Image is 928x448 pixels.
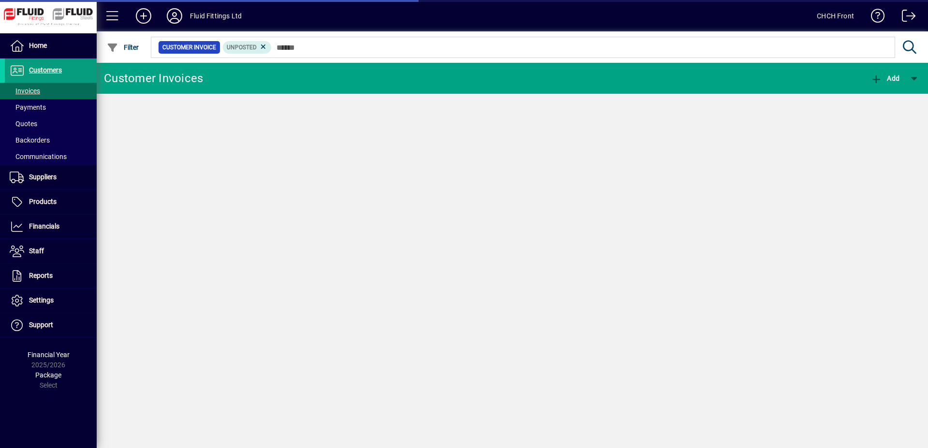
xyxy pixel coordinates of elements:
button: Profile [159,7,190,25]
div: Customer Invoices [104,71,203,86]
a: Backorders [5,132,97,148]
a: Logout [895,2,916,33]
mat-chip: Customer Invoice Status: Unposted [223,41,272,54]
a: Communications [5,148,97,165]
a: Support [5,313,97,337]
span: Reports [29,272,53,279]
span: Package [35,371,61,379]
span: Settings [29,296,54,304]
span: Communications [10,153,67,160]
button: Add [868,70,902,87]
a: Invoices [5,83,97,99]
span: Unposted [227,44,257,51]
span: Invoices [10,87,40,95]
span: Support [29,321,53,329]
a: Suppliers [5,165,97,189]
a: Staff [5,239,97,263]
span: Financial Year [28,351,70,359]
button: Filter [104,39,142,56]
a: Financials [5,215,97,239]
span: Suppliers [29,173,57,181]
span: Customers [29,66,62,74]
span: Backorders [10,136,50,144]
span: Add [870,74,899,82]
span: Financials [29,222,59,230]
span: Staff [29,247,44,255]
a: Products [5,190,97,214]
a: Knowledge Base [864,2,885,33]
a: Settings [5,289,97,313]
span: Quotes [10,120,37,128]
div: CHCH Front [817,8,854,24]
a: Quotes [5,116,97,132]
button: Add [128,7,159,25]
span: Products [29,198,57,205]
span: Customer Invoice [162,43,216,52]
div: Fluid Fittings Ltd [190,8,242,24]
span: Filter [107,43,139,51]
a: Payments [5,99,97,116]
span: Payments [10,103,46,111]
a: Reports [5,264,97,288]
a: Home [5,34,97,58]
span: Home [29,42,47,49]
